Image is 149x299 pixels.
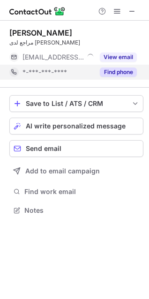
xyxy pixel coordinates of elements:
span: Find work email [24,187,140,196]
button: save-profile-one-click [9,95,143,112]
button: Find work email [9,185,143,198]
button: Send email [9,140,143,157]
div: مراجع لدى [PERSON_NAME] [9,38,143,47]
span: Send email [26,145,61,152]
button: Reveal Button [100,52,137,62]
div: Save to List / ATS / CRM [26,100,127,107]
span: Notes [24,206,140,215]
span: Add to email campaign [25,167,100,175]
button: Reveal Button [100,67,137,77]
button: Add to email campaign [9,163,143,179]
img: ContactOut v5.3.10 [9,6,66,17]
span: [EMAIL_ADDRESS][DOMAIN_NAME] [22,53,84,61]
button: AI write personalized message [9,118,143,135]
span: AI write personalized message [26,122,126,130]
button: Notes [9,204,143,217]
div: [PERSON_NAME] [9,28,72,37]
